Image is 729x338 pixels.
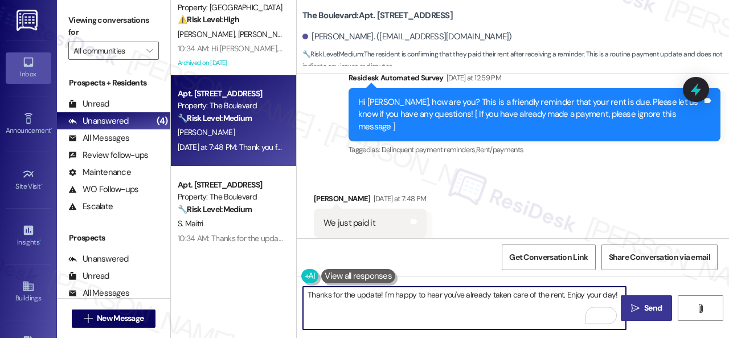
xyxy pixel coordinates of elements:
[6,165,51,196] a: Site Visit •
[6,221,51,251] a: Insights •
[178,100,283,112] div: Property: The Boulevard
[696,304,705,313] i: 
[178,29,238,39] span: [PERSON_NAME]
[178,2,283,14] div: Property: [GEOGRAPHIC_DATA]
[302,31,512,43] div: [PERSON_NAME]. ([EMAIL_ADDRESS][DOMAIN_NAME])
[178,191,283,203] div: Property: The Boulevard
[57,232,170,244] div: Prospects
[631,304,640,313] i: 
[97,312,144,324] span: New Message
[178,204,252,214] strong: 🔧 Risk Level: Medium
[41,181,43,189] span: •
[178,113,252,123] strong: 🔧 Risk Level: Medium
[68,184,138,196] div: WO Follow-ups
[382,145,476,154] span: Delinquent payment reminders ,
[238,29,295,39] span: [PERSON_NAME]
[178,218,203,229] span: S. Maitri
[601,245,718,270] button: Share Conversation via email
[609,251,710,263] span: Share Conversation via email
[644,302,662,314] span: Send
[6,52,51,83] a: Inbox
[621,295,672,321] button: Send
[68,149,148,161] div: Review follow-ups
[302,50,363,59] strong: 🔧 Risk Level: Medium
[177,56,284,70] div: Archived on [DATE]
[68,166,131,178] div: Maintenance
[68,270,109,282] div: Unread
[6,276,51,307] a: Buildings
[314,238,427,254] div: Tagged as:
[358,96,702,133] div: Hi [PERSON_NAME], how are you? This is a friendly reminder that your rent is due. Please let us k...
[371,193,427,205] div: [DATE] at 7:48 PM
[302,48,729,73] span: : The resident is confirming that they paid their rent after receiving a reminder. This is a rout...
[349,72,720,88] div: Residesk Automated Survey
[68,11,159,42] label: Viewing conversations for
[146,46,153,55] i: 
[72,310,156,328] button: New Message
[154,112,170,130] div: (4)
[178,233,522,243] div: 10:34 AM: Thanks for the update! I'm happy to hear you've already taken care of the rent. Enjoy y...
[68,115,129,127] div: Unanswered
[68,201,113,213] div: Escalate
[349,141,720,158] div: Tagged as:
[178,179,283,191] div: Apt. [STREET_ADDRESS]
[39,237,41,245] span: •
[502,245,595,270] button: Get Conversation Link
[68,132,129,144] div: All Messages
[73,42,141,60] input: All communities
[68,287,129,299] div: All Messages
[476,145,524,154] span: Rent/payments
[178,127,235,137] span: [PERSON_NAME]
[84,314,92,323] i: 
[68,253,129,265] div: Unanswered
[509,251,588,263] span: Get Conversation Link
[302,10,453,22] b: The Boulevard: Apt. [STREET_ADDRESS]
[303,287,626,329] textarea: To enrich screen reader interactions, please activate Accessibility in Grammarly extension settings
[444,72,501,84] div: [DATE] at 12:59 PM
[178,14,239,25] strong: ⚠️ Risk Level: High
[178,88,283,100] div: Apt. [STREET_ADDRESS]
[68,98,109,110] div: Unread
[17,10,40,31] img: ResiDesk Logo
[51,125,52,133] span: •
[57,77,170,89] div: Prospects + Residents
[323,217,375,229] div: We just paid it
[314,193,427,209] div: [PERSON_NAME]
